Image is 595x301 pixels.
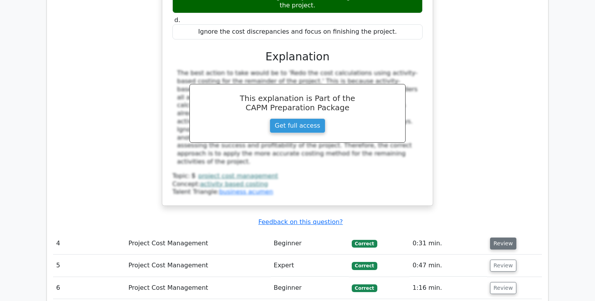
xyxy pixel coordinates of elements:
td: Project Cost Management [125,277,270,299]
a: Feedback on this question? [258,218,343,226]
td: Expert [271,255,349,277]
a: Get full access [270,118,325,133]
div: Concept: [172,180,423,188]
td: Project Cost Management [125,233,270,255]
button: Review [490,282,516,294]
a: business acumen [219,188,273,195]
td: 0:31 min. [409,233,487,255]
a: activity based costing [200,180,268,188]
td: 0:47 min. [409,255,487,277]
div: Topic: [172,172,423,180]
a: project cost management [198,172,278,180]
td: Beginner [271,277,349,299]
h3: Explanation [177,50,418,63]
td: 4 [53,233,125,255]
span: Correct [352,240,377,248]
div: The best action to take would be to 'Redo the cost calculations using activity-based costing for ... [177,69,418,166]
span: Correct [352,262,377,270]
span: Correct [352,284,377,292]
span: d. [174,16,180,24]
button: Review [490,238,516,250]
td: 5 [53,255,125,277]
button: Review [490,260,516,272]
td: Beginner [271,233,349,255]
td: 6 [53,277,125,299]
td: Project Cost Management [125,255,270,277]
td: 1:16 min. [409,277,487,299]
div: Ignore the cost discrepancies and focus on finishing the project. [172,24,423,39]
div: Talent Triangle: [172,172,423,196]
